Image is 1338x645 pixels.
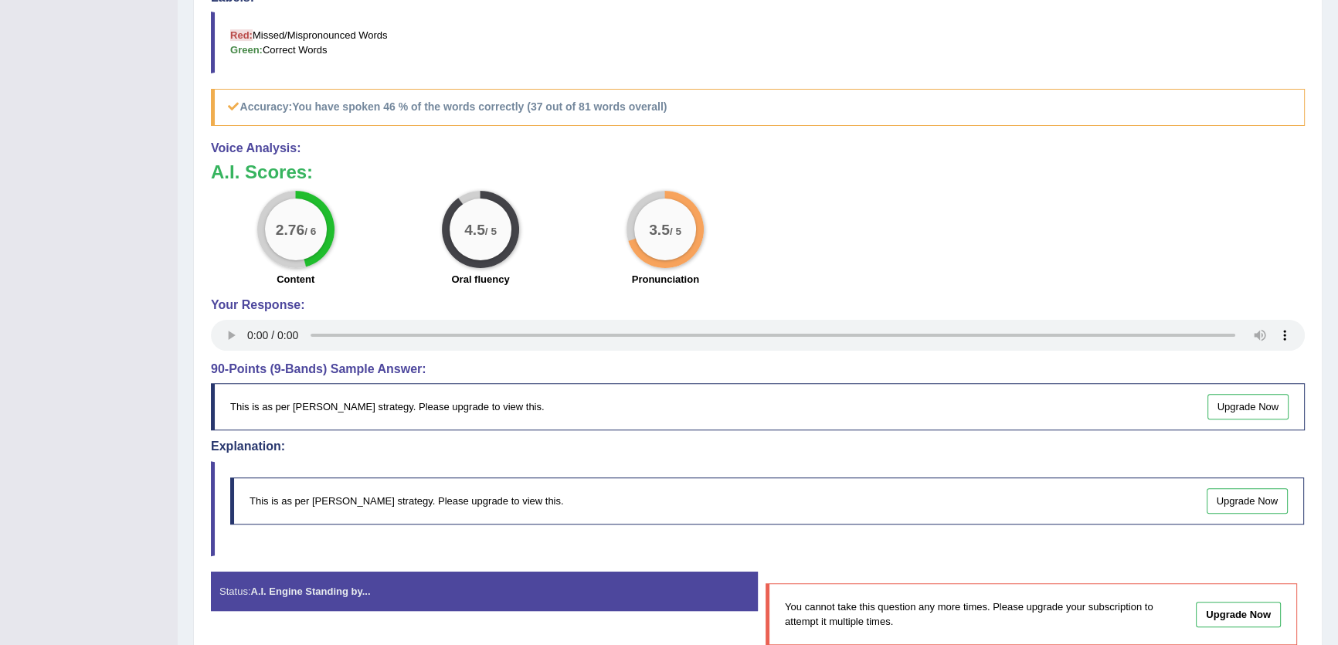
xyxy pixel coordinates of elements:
a: Upgrade Now [1196,602,1281,627]
p: You cannot take this question any more times. Please upgrade your subscription to attempt it mult... [785,599,1157,629]
h4: Your Response: [211,298,1305,312]
a: Upgrade Now [1207,488,1289,514]
div: This is as per [PERSON_NAME] strategy. Please upgrade to view this. [211,383,1305,430]
b: You have spoken 46 % of the words correctly (37 out of 81 words overall) [292,100,667,113]
div: This is as per [PERSON_NAME] strategy. Please upgrade to view this. [230,477,1304,524]
h4: Explanation: [211,440,1305,453]
a: Upgrade Now [1207,394,1289,419]
label: Oral fluency [451,272,509,287]
h4: 90-Points (9-Bands) Sample Answer: [211,362,1305,376]
b: Red: [230,29,253,41]
strong: A.I. Engine Standing by... [250,586,370,597]
big: 3.5 [649,221,670,238]
b: Green: [230,44,263,56]
label: Content [277,272,314,287]
div: Status: [211,572,758,611]
big: 4.5 [464,221,485,238]
blockquote: Missed/Mispronounced Words Correct Words [211,12,1305,73]
h5: Accuracy: [211,89,1305,125]
small: / 6 [304,225,316,236]
h4: Voice Analysis: [211,141,1305,155]
label: Pronunciation [632,272,699,287]
b: A.I. Scores: [211,161,313,182]
big: 2.76 [275,221,304,238]
small: / 5 [485,225,497,236]
small: / 5 [670,225,681,236]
